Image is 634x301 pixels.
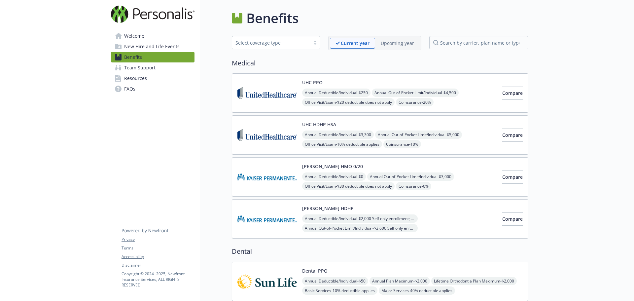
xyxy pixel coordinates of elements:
span: Office Visit/Exam - 10% deductible applies [302,140,382,148]
span: Coinsurance - 20% [396,98,434,106]
span: Annual Deductible/Individual - $0 [302,172,366,181]
span: Annual Out-of-Pocket Limit/Individual - $4,500 [372,89,459,97]
h2: Dental [232,246,528,256]
a: Benefits [111,52,194,62]
span: Annual Deductible/Individual - $250 [302,89,370,97]
a: New Hire and Life Events [111,41,194,52]
button: UHC HDHP HSA [302,121,336,128]
span: Office Visit/Exam - $20 deductible does not apply [302,98,395,106]
h1: Benefits [246,8,299,28]
a: Disclaimer [122,262,194,268]
input: search by carrier, plan name or type [429,36,528,49]
span: Basic Services - 10% deductible applies [302,286,377,295]
button: Compare [502,170,523,184]
span: Compare [502,90,523,96]
span: Coinsurance - 0% [396,182,431,190]
p: Copyright © 2024 - 2025 , Newfront Insurance Services, ALL RIGHTS RESERVED [122,271,194,288]
span: Annual Out-of-Pocket Limit/Individual - $5,000 [375,131,462,139]
button: Compare [502,87,523,100]
button: [PERSON_NAME] HMO 0/20 [302,163,363,170]
button: Dental PPO [302,267,328,274]
img: Sun Life Financial carrier logo [237,267,297,295]
img: United Healthcare Insurance Company carrier logo [237,79,297,107]
img: United Healthcare Insurance Company carrier logo [237,121,297,149]
span: Compare [502,174,523,180]
a: Resources [111,73,194,84]
span: Benefits [124,52,142,62]
span: Major Services - 40% deductible applies [379,286,455,295]
span: Resources [124,73,147,84]
button: UHC PPO [302,79,323,86]
img: Kaiser Permanente Insurance Company carrier logo [237,163,297,191]
span: Compare [502,216,523,222]
a: Terms [122,245,194,251]
span: Compare [502,132,523,138]
a: Team Support [111,62,194,73]
span: Lifetime Orthodontia Plan Maximum - $2,000 [431,277,517,285]
img: Kaiser Permanente Insurance Company carrier logo [237,205,297,233]
a: Privacy [122,237,194,243]
button: [PERSON_NAME] HDHP [302,205,354,212]
button: Compare [502,129,523,142]
span: Coinsurance - 10% [383,140,421,148]
span: Office Visit/Exam - $30 deductible does not apply [302,182,395,190]
button: Compare [502,212,523,226]
span: FAQs [124,84,135,94]
a: Welcome [111,31,194,41]
span: Annual Deductible/Individual - $3,300 [302,131,374,139]
p: Upcoming year [381,40,414,47]
span: Team Support [124,62,156,73]
a: FAQs [111,84,194,94]
a: Accessibility [122,254,194,260]
div: Select coverage type [235,39,307,46]
span: New Hire and Life Events [124,41,180,52]
span: Welcome [124,31,144,41]
span: Annual Plan Maximum - $2,000 [370,277,430,285]
span: Annual Deductible/Individual - $2,000 Self only enrollment; $3,300 for any one member within a fa... [302,214,418,223]
span: Annual Out-of-Pocket Limit/Individual - $3,000 [367,172,454,181]
span: Annual Out-of-Pocket Limit/Individual - $3,600 Self only enrollment; $3,600 for any one member wi... [302,224,418,232]
h2: Medical [232,58,528,68]
span: Annual Deductible/Individual - $50 [302,277,368,285]
p: Current year [341,40,370,47]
